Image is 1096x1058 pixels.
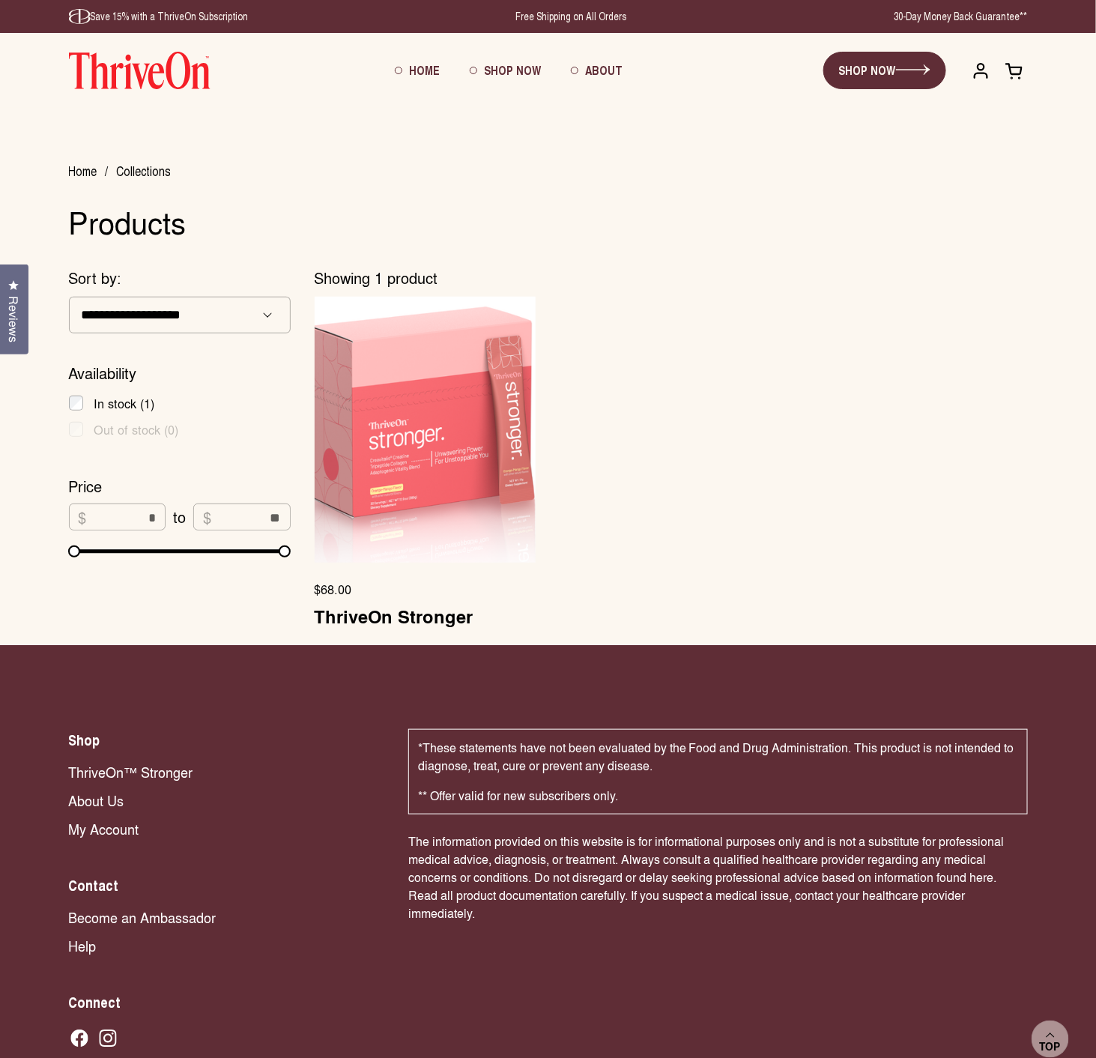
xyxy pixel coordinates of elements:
p: ** Offer valid for new subscribers only. [418,787,1018,805]
span: Price [69,477,103,504]
a: About [556,50,638,91]
span: Availability [69,363,137,390]
a: Home [69,162,97,180]
h2: Connect [69,991,378,1012]
a: ThriveOn Stronger [315,605,536,620]
nav: breadcrumbs [69,164,190,179]
p: The information provided on this website is for informational purposes only and is not a substitu... [408,832,1028,922]
a: Help [69,936,378,955]
span: / [106,164,109,179]
span: Collections [117,162,172,182]
a: My Account [69,819,378,838]
a: ThriveOn™ Stronger [69,762,378,782]
a: Collections [117,162,172,180]
span: $68.00 [315,580,352,598]
span: Shop Now [484,61,541,79]
a: About Us [69,791,378,810]
h2: Contact [69,874,378,895]
img: Box of ThriveOn Stronger supplement with a pink design on a white background [312,294,539,565]
a: Shop Now [455,50,556,91]
p: Free Shipping on All Orders [516,9,627,24]
span: Home [69,162,97,182]
a: Box of ThriveOn Stronger supplement with a pink design on a white background [315,297,536,563]
h2: Shop [69,729,378,750]
span: $ [203,507,211,528]
a: Become an Ambassador [69,907,378,927]
span: To [173,507,186,527]
span: Reviews [4,296,23,342]
span: About [585,61,623,79]
label: Sort by: [69,268,291,288]
p: 30-Day Money Back Guarantee** [894,9,1028,24]
span: Showing 1 product [315,268,438,288]
p: Save 15% with a ThriveOn Subscription [69,9,249,24]
span: ThriveOn Stronger [315,603,473,632]
p: *These statements have not been evaluated by the Food and Drug Administration. This product is no... [418,739,1018,775]
span: Top [1040,1041,1061,1054]
span: Home [409,61,440,79]
span: $ [79,507,87,528]
a: Home [380,50,455,91]
h1: Products [69,205,187,238]
a: SHOP NOW [823,52,946,89]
